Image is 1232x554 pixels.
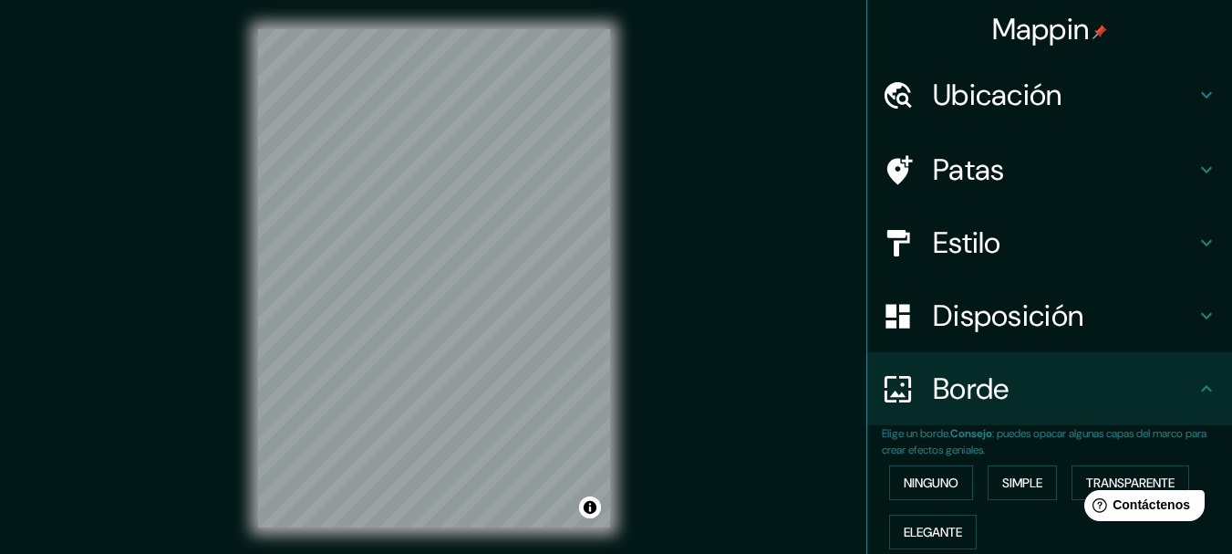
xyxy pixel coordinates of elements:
[988,465,1057,500] button: Simple
[1072,465,1189,500] button: Transparente
[1086,475,1175,491] font: Transparente
[867,58,1232,131] div: Ubicación
[579,497,601,518] button: Activar o desactivar atribución
[933,76,1062,114] font: Ubicación
[992,10,1090,48] font: Mappin
[867,133,1232,206] div: Patas
[933,370,1009,408] font: Borde
[1092,25,1107,39] img: pin-icon.png
[882,426,950,441] font: Elige un borde.
[867,206,1232,279] div: Estilo
[889,515,977,549] button: Elegante
[889,465,973,500] button: Ninguno
[867,352,1232,425] div: Borde
[933,224,1001,262] font: Estilo
[867,279,1232,352] div: Disposición
[904,475,958,491] font: Ninguno
[1070,483,1212,534] iframe: Lanzador de widgets de ayuda
[258,29,610,528] canvas: Mapa
[1002,475,1042,491] font: Simple
[950,426,992,441] font: Consejo
[904,524,962,540] font: Elegante
[882,426,1206,457] font: : puedes opacar algunas capas del marco para crear efectos geniales.
[933,151,1005,189] font: Patas
[933,297,1083,335] font: Disposición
